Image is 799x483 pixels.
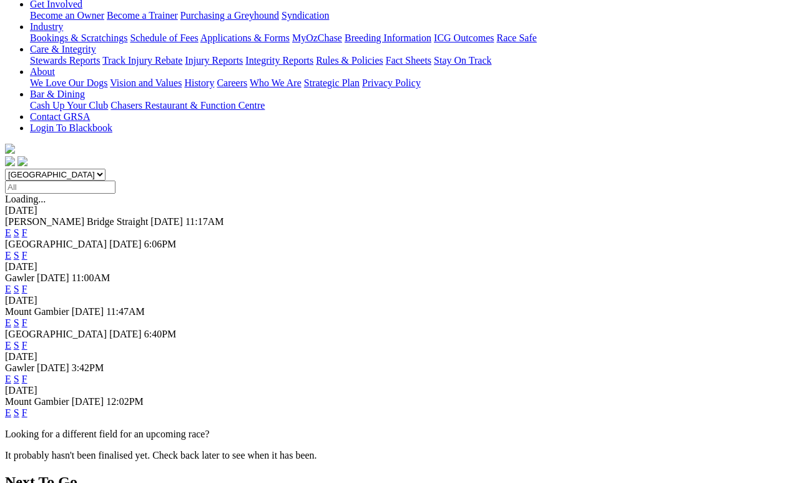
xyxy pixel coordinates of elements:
[14,374,19,384] a: S
[30,66,55,77] a: About
[30,55,100,66] a: Stewards Reports
[5,261,794,272] div: [DATE]
[496,32,536,43] a: Race Safe
[30,77,107,88] a: We Love Our Dogs
[109,239,142,249] span: [DATE]
[30,122,112,133] a: Login To Blackbook
[37,362,69,373] span: [DATE]
[292,32,342,43] a: MyOzChase
[144,329,177,339] span: 6:40PM
[5,450,317,461] partial: It probably hasn't been finalised yet. Check back later to see when it has been.
[72,362,104,373] span: 3:42PM
[5,227,11,238] a: E
[22,407,27,418] a: F
[5,239,107,249] span: [GEOGRAPHIC_DATA]
[5,317,11,328] a: E
[217,77,247,88] a: Careers
[250,77,301,88] a: Who We Are
[5,284,11,294] a: E
[345,32,431,43] a: Breeding Information
[5,329,107,339] span: [GEOGRAPHIC_DATA]
[14,284,19,294] a: S
[72,272,110,283] span: 11:00AM
[30,32,127,43] a: Bookings & Scratchings
[14,250,19,261] a: S
[304,77,360,88] a: Strategic Plan
[14,317,19,328] a: S
[5,250,11,261] a: E
[37,272,69,283] span: [DATE]
[30,10,794,21] div: Get Involved
[5,272,34,283] span: Gawler
[30,32,794,44] div: Industry
[30,21,63,32] a: Industry
[5,306,69,317] span: Mount Gambier
[72,306,104,317] span: [DATE]
[245,55,313,66] a: Integrity Reports
[22,374,27,384] a: F
[30,111,90,122] a: Contact GRSA
[106,306,145,317] span: 11:47AM
[72,396,104,407] span: [DATE]
[5,216,148,227] span: [PERSON_NAME] Bridge Straight
[110,100,265,111] a: Chasers Restaurant & Function Centre
[14,340,19,351] a: S
[14,407,19,418] a: S
[180,10,279,21] a: Purchasing a Greyhound
[386,55,431,66] a: Fact Sheets
[130,32,198,43] a: Schedule of Fees
[200,32,290,43] a: Applications & Forms
[5,295,794,306] div: [DATE]
[316,55,383,66] a: Rules & Policies
[5,374,11,384] a: E
[5,194,46,204] span: Loading...
[30,55,794,66] div: Care & Integrity
[106,396,144,407] span: 12:02PM
[5,340,11,351] a: E
[30,10,104,21] a: Become an Owner
[30,44,96,54] a: Care & Integrity
[30,100,794,111] div: Bar & Dining
[362,77,421,88] a: Privacy Policy
[22,340,27,351] a: F
[5,144,15,154] img: logo-grsa-white.png
[109,329,142,339] span: [DATE]
[282,10,329,21] a: Syndication
[5,362,34,373] span: Gawler
[22,284,27,294] a: F
[5,385,794,396] div: [DATE]
[150,216,183,227] span: [DATE]
[22,250,27,261] a: F
[30,77,794,89] div: About
[22,227,27,238] a: F
[5,396,69,407] span: Mount Gambier
[22,317,27,328] a: F
[110,77,182,88] a: Vision and Values
[185,55,243,66] a: Injury Reports
[5,407,11,418] a: E
[144,239,177,249] span: 6:06PM
[102,55,182,66] a: Track Injury Rebate
[184,77,214,88] a: History
[30,89,85,99] a: Bar & Dining
[107,10,178,21] a: Become a Trainer
[5,429,794,440] p: Looking for a different field for an upcoming race?
[17,156,27,166] img: twitter.svg
[30,100,108,111] a: Cash Up Your Club
[434,32,494,43] a: ICG Outcomes
[5,205,794,216] div: [DATE]
[185,216,224,227] span: 11:17AM
[434,55,491,66] a: Stay On Track
[5,351,794,362] div: [DATE]
[5,181,115,194] input: Select date
[14,227,19,238] a: S
[5,156,15,166] img: facebook.svg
